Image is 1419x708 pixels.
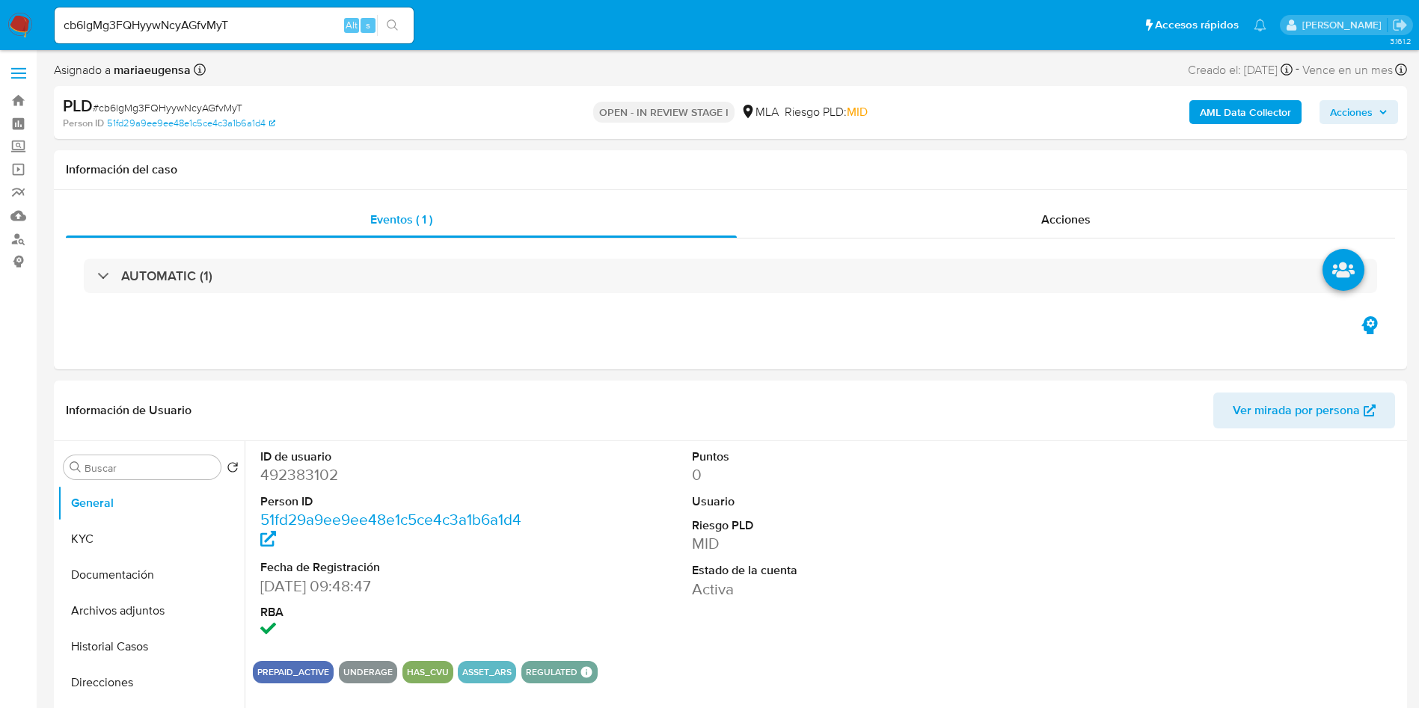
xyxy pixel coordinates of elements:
[54,62,191,79] span: Asignado a
[58,593,245,629] button: Archivos adjuntos
[84,259,1377,293] div: AUTOMATIC (1)
[1254,19,1266,31] a: Notificaciones
[692,533,965,554] dd: MID
[1155,17,1239,33] span: Accesos rápidos
[1200,100,1291,124] b: AML Data Collector
[692,562,965,579] dt: Estado de la cuenta
[377,15,408,36] button: search-icon
[692,493,965,510] dt: Usuario
[58,665,245,701] button: Direcciones
[93,100,242,115] span: # cb6lgMg3FQHyywNcyAGfvMyT
[260,559,533,576] dt: Fecha de Registración
[111,61,191,79] b: mariaeugensa
[260,576,533,597] dd: [DATE] 09:48:47
[107,117,275,130] a: 51fd29a9ee9ee48e1c5ce4c3a1b6a1d4
[1296,60,1299,80] span: -
[741,104,779,120] div: MLA
[58,557,245,593] button: Documentación
[1188,60,1293,80] div: Creado el: [DATE]
[1213,393,1395,428] button: Ver mirada por persona
[85,461,215,475] input: Buscar
[121,268,212,284] h3: AUTOMATIC (1)
[847,103,868,120] span: MID
[58,629,245,665] button: Historial Casos
[260,449,533,465] dt: ID de usuario
[260,508,521,551] a: 51fd29a9ee9ee48e1c5ce4c3a1b6a1d4
[260,604,533,621] dt: RBA
[260,493,533,510] dt: Person ID
[1233,393,1360,428] span: Ver mirada por persona
[63,93,93,117] b: PLD
[1189,100,1302,124] button: AML Data Collector
[66,162,1395,177] h1: Información del caso
[785,104,868,120] span: Riesgo PLD:
[63,117,104,130] b: Person ID
[366,18,370,32] span: s
[692,464,965,485] dd: 0
[1302,62,1393,79] span: Vence en un mes
[70,461,82,473] button: Buscar
[1330,100,1373,124] span: Acciones
[692,517,965,534] dt: Riesgo PLD
[1320,100,1398,124] button: Acciones
[58,521,245,557] button: KYC
[58,485,245,521] button: General
[593,102,735,123] p: OPEN - IN REVIEW STAGE I
[260,464,533,485] dd: 492383102
[1302,18,1387,32] p: mariaeugenia.sanchez@mercadolibre.com
[227,461,239,478] button: Volver al orden por defecto
[692,449,965,465] dt: Puntos
[370,211,432,228] span: Eventos ( 1 )
[346,18,358,32] span: Alt
[692,579,965,600] dd: Activa
[66,403,191,418] h1: Información de Usuario
[1041,211,1091,228] span: Acciones
[1392,17,1408,33] a: Salir
[55,16,414,35] input: Buscar usuario o caso...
